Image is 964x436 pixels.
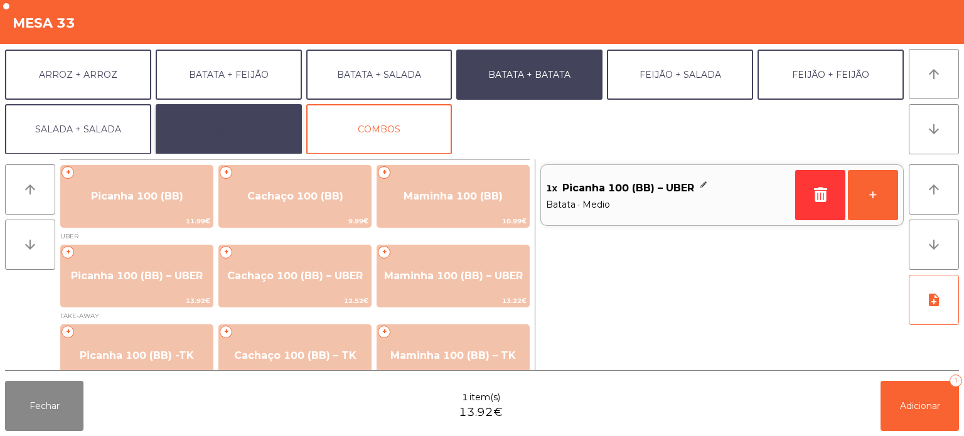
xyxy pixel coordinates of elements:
button: Adicionar1 [881,381,959,431]
button: note_add [909,275,959,325]
span: 13.92€ [459,404,503,421]
span: 10.99€ [377,215,529,227]
span: Maminha 100 (BB) [404,190,503,202]
button: arrow_upward [5,164,55,215]
h4: Mesa 33 [13,14,75,33]
span: + [378,166,390,179]
span: + [220,246,232,258]
button: arrow_downward [909,104,959,154]
button: + [848,170,898,220]
i: arrow_upward [926,182,941,197]
i: arrow_downward [23,237,38,252]
span: + [378,326,390,338]
span: Batata · Medio [546,198,790,211]
i: arrow_upward [926,66,941,82]
button: FEIJÃO + FEIJÃO [758,50,904,100]
span: 13.22€ [377,295,529,307]
span: 11.99€ [61,215,213,227]
span: Maminha 100 (BB) – TK [390,349,516,361]
i: arrow_downward [926,237,941,252]
button: BATATA + FEIJÃO [156,50,302,100]
span: + [62,246,74,258]
span: + [378,246,390,258]
button: EXTRAS UBER [156,104,302,154]
button: Fechar [5,381,83,431]
span: Picanha 100 (BB) – UBER [71,270,203,282]
span: Adicionar [900,400,940,412]
span: + [220,166,232,179]
span: + [62,326,74,338]
span: + [220,326,232,338]
span: item(s) [469,391,500,404]
button: FEIJÃO + SALADA [607,50,753,100]
span: 9.99€ [219,215,371,227]
span: 13.92€ [61,295,213,307]
span: Cachaço 100 (BB) – TK [234,349,356,361]
span: Picanha 100 (BB) – UBER [562,179,694,198]
button: COMBOS [306,104,453,154]
span: TAKE-AWAY [60,310,530,322]
span: 12.52€ [219,295,371,307]
span: Cachaço 100 (BB) [247,190,343,202]
i: arrow_upward [23,182,38,197]
button: arrow_downward [5,220,55,270]
button: arrow_downward [909,220,959,270]
button: ARROZ + ARROZ [5,50,151,100]
button: BATATA + BATATA [456,50,602,100]
span: Picanha 100 (BB) [91,190,183,202]
i: note_add [926,292,941,307]
span: 1x [546,179,557,198]
button: arrow_upward [909,49,959,99]
button: BATATA + SALADA [306,50,453,100]
div: 1 [950,375,962,387]
span: 1 [462,391,468,404]
span: UBER [60,230,530,242]
button: SALADA + SALADA [5,104,151,154]
span: Picanha 100 (BB) -TK [80,349,194,361]
button: arrow_upward [909,164,959,215]
span: Maminha 100 (BB) – UBER [384,270,523,282]
span: + [62,166,74,179]
i: arrow_downward [926,122,941,137]
span: Cachaço 100 (BB) – UBER [227,270,363,282]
